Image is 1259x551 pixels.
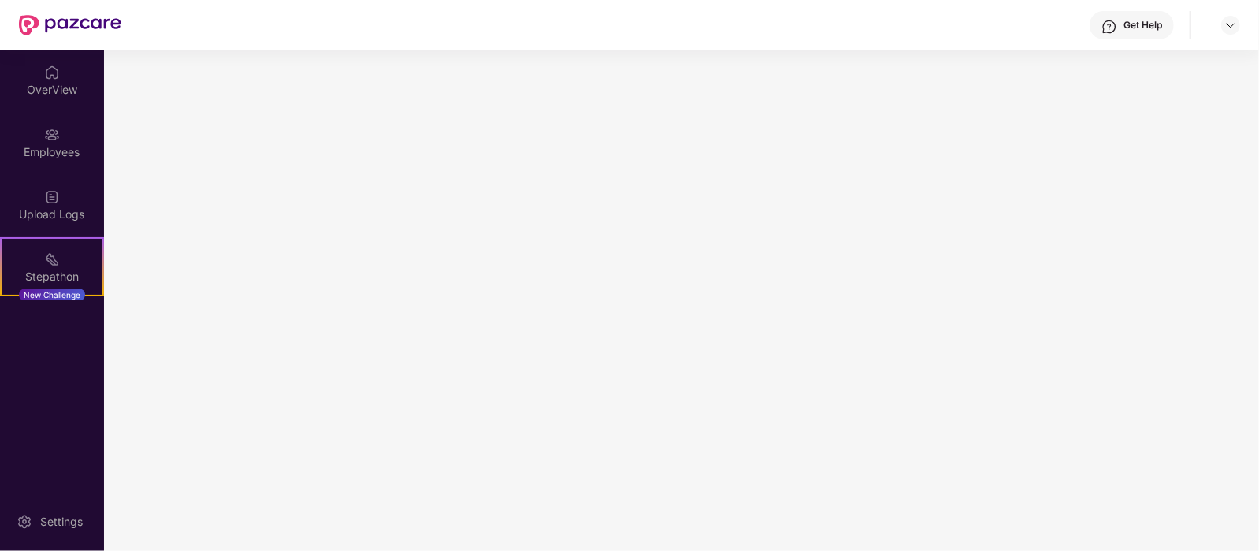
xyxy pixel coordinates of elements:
[19,15,121,35] img: New Pazcare Logo
[44,65,60,80] img: svg+xml;base64,PHN2ZyBpZD0iSG9tZSIgeG1sbnM9Imh0dHA6Ly93d3cudzMub3JnLzIwMDAvc3ZnIiB3aWR0aD0iMjAiIG...
[1101,19,1117,35] img: svg+xml;base64,PHN2ZyBpZD0iSGVscC0zMngzMiIgeG1sbnM9Imh0dHA6Ly93d3cudzMub3JnLzIwMDAvc3ZnIiB3aWR0aD...
[1123,19,1162,32] div: Get Help
[19,289,85,301] div: New Challenge
[35,514,87,530] div: Settings
[44,189,60,205] img: svg+xml;base64,PHN2ZyBpZD0iVXBsb2FkX0xvZ3MiIGRhdGEtbmFtZT0iVXBsb2FkIExvZ3MiIHhtbG5zPSJodHRwOi8vd3...
[1224,19,1237,32] img: svg+xml;base64,PHN2ZyBpZD0iRHJvcGRvd24tMzJ4MzIiIHhtbG5zPSJodHRwOi8vd3d3LnczLm9yZy8yMDAwL3N2ZyIgd2...
[17,514,32,530] img: svg+xml;base64,PHN2ZyBpZD0iU2V0dGluZy0yMHgyMCIgeG1sbnM9Imh0dHA6Ly93d3cudzMub3JnLzIwMDAvc3ZnIiB3aW...
[44,127,60,143] img: svg+xml;base64,PHN2ZyBpZD0iRW1wbG95ZWVzIiB4bWxucz0iaHR0cDovL3d3dy53My5vcmcvMjAwMC9zdmciIHdpZHRoPS...
[44,251,60,267] img: svg+xml;base64,PHN2ZyB4bWxucz0iaHR0cDovL3d3dy53My5vcmcvMjAwMC9zdmciIHdpZHRoPSIyMSIgaGVpZ2h0PSIyMC...
[2,269,102,285] div: Stepathon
